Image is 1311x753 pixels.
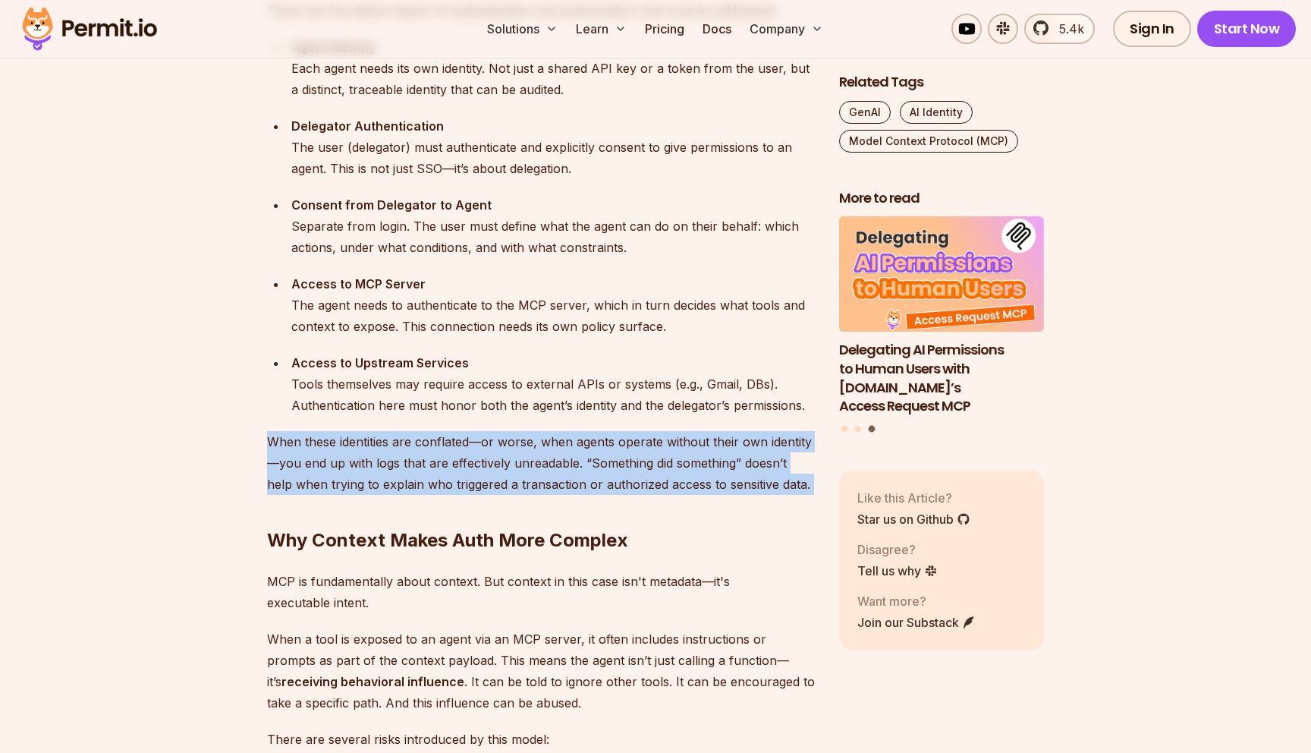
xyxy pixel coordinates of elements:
[841,426,847,432] button: Go to slide 1
[267,729,815,750] p: There are several risks introduced by this model:
[839,130,1018,153] a: Model Context Protocol (MCP)
[1197,11,1297,47] a: Start Now
[639,14,690,44] a: Pricing
[839,101,891,124] a: GenAI
[291,355,469,370] strong: Access to Upstream Services
[1113,11,1191,47] a: Sign In
[855,426,861,432] button: Go to slide 2
[291,194,815,258] div: Separate from login. The user must define what the agent can do on their behalf: which actions, u...
[839,217,1044,332] img: Delegating AI Permissions to Human Users with Permit.io’s Access Request MCP
[291,276,426,291] strong: Access to MCP Server
[267,629,815,714] p: When a tool is exposed to an agent via an MCP server, it often includes instructions or prompts a...
[267,431,815,495] p: When these identities are conflated—or worse, when agents operate without their own identity—you ...
[839,217,1044,435] div: Posts
[281,674,464,689] strong: receiving behavioral influence
[744,14,829,44] button: Company
[857,592,976,610] p: Want more?
[857,613,976,632] a: Join our Substack
[267,468,815,553] h2: Why Context Makes Auth More Complex
[291,36,815,100] div: Each agent needs its own identity. Not just a shared API key or a token from the user, but a dist...
[291,118,444,134] strong: Delegator Authentication
[696,14,737,44] a: Docs
[839,189,1044,208] h2: More to read
[839,217,1044,417] li: 3 of 3
[857,510,970,528] a: Star us on Github
[1024,14,1095,44] a: 5.4k
[857,562,938,580] a: Tell us why
[857,489,970,507] p: Like this Article?
[1050,20,1084,38] span: 5.4k
[267,571,815,613] p: MCP is fundamentally about context. But context in this case isn't metadata—it's executable intent.
[291,197,492,213] strong: Consent from Delegator to Agent
[839,341,1044,416] h3: Delegating AI Permissions to Human Users with [DOMAIN_NAME]’s Access Request MCP
[900,101,973,124] a: AI Identity
[481,14,564,44] button: Solutions
[291,352,815,416] div: Tools themselves may require access to external APIs or systems (e.g., Gmail, DBs). Authenticatio...
[291,273,815,337] div: The agent needs to authenticate to the MCP server, which in turn decides what tools and context t...
[15,3,164,55] img: Permit logo
[857,540,938,559] p: Disagree?
[291,115,815,179] div: The user (delegator) must authenticate and explicitly consent to give permissions to an agent. Th...
[839,73,1044,92] h2: Related Tags
[868,426,875,433] button: Go to slide 3
[570,14,633,44] button: Learn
